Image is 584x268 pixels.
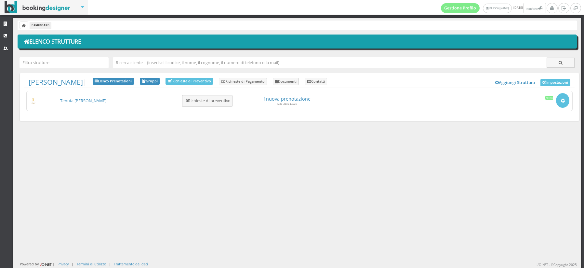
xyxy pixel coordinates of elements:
img: ionet_small_logo.png [39,262,53,267]
h4: nuova prenotazione [237,96,337,102]
div: | [72,261,73,266]
span: | [29,78,87,86]
input: Filtra strutture [20,57,109,68]
h5: Richieste di preventivo [184,98,231,103]
a: Aggiungi Struttura [492,78,539,88]
a: Termini di utilizzo [76,261,106,266]
a: Gruppi [140,78,160,85]
a: Documenti [273,78,299,86]
b: 0 [186,98,188,104]
small: nelle ultime 24 ore [277,103,297,106]
a: Trattamento dei dati [114,261,148,266]
a: Contatti [305,78,327,86]
a: Richieste di Preventivo [166,78,213,85]
button: 0Richieste di preventivo [182,95,232,107]
span: [DATE] [441,3,547,13]
button: Notifiche [524,3,546,13]
img: BookingDesigner.com [5,1,71,14]
a: [PERSON_NAME] [483,4,512,13]
strong: 1 [263,96,266,102]
div: Attiva [545,96,553,99]
a: Tenuta [PERSON_NAME] [60,98,106,104]
a: Richieste di Pagamento [219,78,267,86]
div: Powered by | [20,261,55,267]
a: 1nuova prenotazione [237,96,337,102]
a: Privacy [58,261,69,266]
input: Ricerca cliente - (inserisci il codice, il nome, il cognome, il numero di telefono o la mail) [113,57,547,68]
a: [PERSON_NAME] [29,77,83,87]
a: Gestione Profilo [441,3,480,13]
h1: Elenco Strutture [22,36,573,47]
a: Elenco Prenotazioni [93,78,134,85]
li: Dashboard [30,22,51,29]
a: Impostazioni [540,79,570,86]
img: c17ce5f8a98d11e9805da647fc135771_max100.png [30,98,37,104]
div: | [109,261,111,266]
